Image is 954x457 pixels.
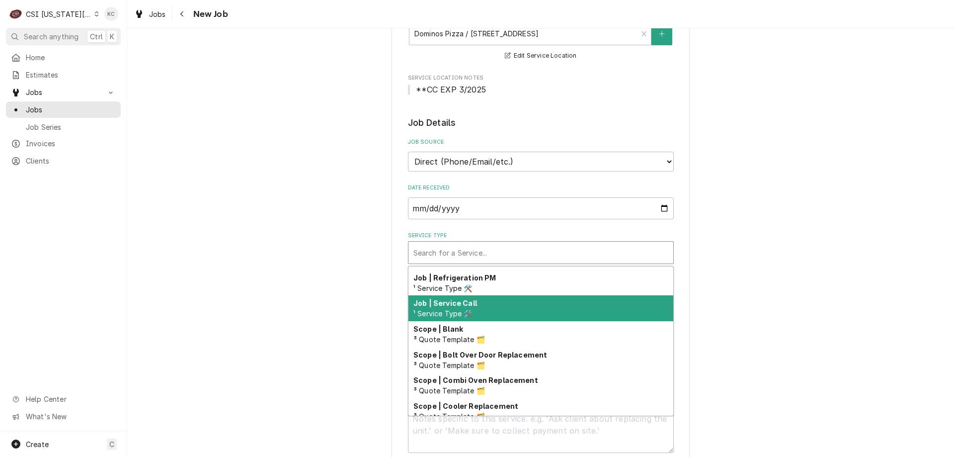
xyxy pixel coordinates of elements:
[408,84,674,95] span: Service Location Notes
[408,74,674,95] div: Service Location Notes
[9,7,23,21] div: CSI Kansas City's Avatar
[6,153,121,169] a: Clients
[408,232,674,264] div: Service Type
[413,361,485,369] span: ³ Quote Template 🗂️
[6,391,121,407] a: Go to Help Center
[6,28,121,45] button: Search anythingCtrlK
[6,135,121,152] a: Invoices
[413,325,463,333] strong: Scope | Blank
[408,232,674,240] label: Service Type
[104,7,118,21] div: KC
[149,9,166,19] span: Jobs
[109,439,114,450] span: C
[26,394,115,404] span: Help Center
[26,138,116,149] span: Invoices
[408,395,674,453] div: Technician Instructions
[26,156,116,166] span: Clients
[6,67,121,83] a: Estimates
[26,9,91,19] div: CSI [US_STATE][GEOGRAPHIC_DATA]
[408,184,674,192] label: Date Received
[24,31,79,42] span: Search anything
[90,31,103,42] span: Ctrl
[413,274,496,282] strong: Job | Refrigeration PM
[26,87,101,97] span: Jobs
[26,104,116,115] span: Jobs
[413,412,485,421] span: ³ Quote Template 🗂️
[408,74,674,82] span: Service Location Notes
[26,70,116,80] span: Estimates
[174,6,190,22] button: Navigate back
[26,122,116,132] span: Job Series
[503,50,578,62] button: Edit Service Location
[416,85,486,94] span: **CC EXP 3/2025
[6,84,121,100] a: Go to Jobs
[408,12,674,62] div: Service Location
[6,101,121,118] a: Jobs
[9,7,23,21] div: C
[413,402,518,410] strong: Scope | Cooler Replacement
[408,184,674,219] div: Date Received
[408,138,674,172] div: Job Source
[413,299,477,307] strong: Job | Service Call
[408,197,674,219] input: yyyy-mm-dd
[190,7,228,21] span: New Job
[413,351,547,359] strong: Scope | Bolt Over Door Replacement
[413,309,473,318] span: ¹ Service Type 🛠️
[26,52,116,63] span: Home
[6,49,121,66] a: Home
[408,138,674,146] label: Job Source
[6,119,121,135] a: Job Series
[413,335,485,344] span: ³ Quote Template 🗂️
[130,6,170,22] a: Jobs
[104,7,118,21] div: Kelly Christen's Avatar
[26,440,49,449] span: Create
[408,116,674,129] legend: Job Details
[413,284,473,292] span: ¹ Service Type 🛠️
[110,31,114,42] span: K
[651,22,672,45] button: Create New Location
[413,386,485,395] span: ³ Quote Template 🗂️
[659,30,665,37] svg: Create New Location
[6,408,121,425] a: Go to What's New
[26,411,115,422] span: What's New
[413,376,538,384] strong: Scope | Combi Oven Replacement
